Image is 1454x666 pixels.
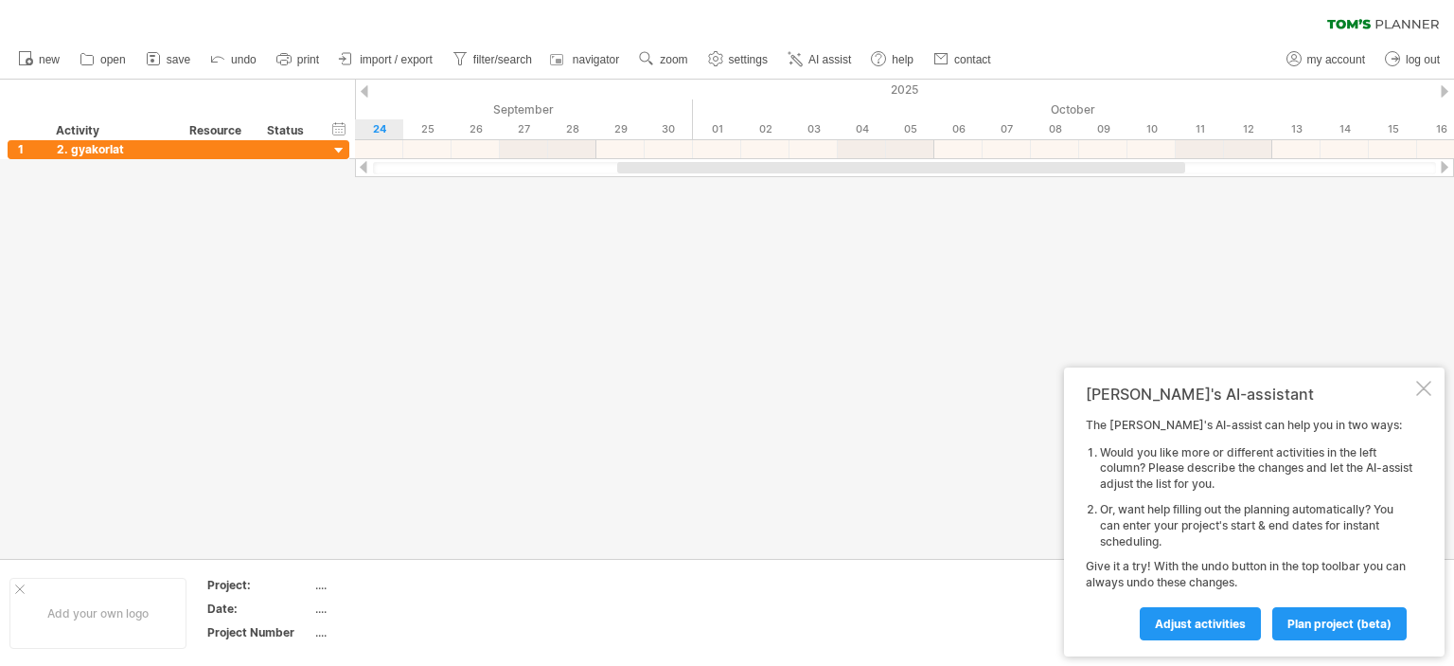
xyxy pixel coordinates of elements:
span: log out [1406,53,1440,66]
span: contact [954,53,991,66]
a: log out [1380,47,1445,72]
a: plan project (beta) [1272,607,1407,640]
div: [PERSON_NAME]'s AI-assistant [1086,385,1412,404]
span: settings [729,53,768,66]
div: .... [315,577,474,593]
li: Would you like more or different activities in the left column? Please describe the changes and l... [1100,445,1412,493]
span: print [297,53,319,66]
a: Adjust activities [1140,607,1261,640]
a: contact [929,47,997,72]
div: Friday, 10 October 2025 [1127,119,1176,139]
span: help [892,53,913,66]
div: Friday, 3 October 2025 [789,119,838,139]
div: Tuesday, 14 October 2025 [1321,119,1369,139]
a: print [272,47,325,72]
div: Wednesday, 24 September 2025 [355,119,403,139]
div: Sunday, 12 October 2025 [1224,119,1272,139]
span: undo [231,53,257,66]
div: 2. gyakorlat [57,140,170,158]
div: Tuesday, 7 October 2025 [983,119,1031,139]
a: my account [1282,47,1371,72]
div: Status [267,121,309,140]
div: Thursday, 25 September 2025 [403,119,452,139]
span: save [167,53,190,66]
div: Activity [56,121,169,140]
div: Add your own logo [9,578,186,649]
a: new [13,47,65,72]
div: Friday, 26 September 2025 [452,119,500,139]
span: zoom [660,53,687,66]
div: Saturday, 4 October 2025 [838,119,886,139]
div: Wednesday, 15 October 2025 [1369,119,1417,139]
div: The [PERSON_NAME]'s AI-assist can help you in two ways: Give it a try! With the undo button in th... [1086,418,1412,639]
a: filter/search [448,47,538,72]
span: my account [1307,53,1365,66]
a: settings [703,47,773,72]
div: Date: [207,601,311,617]
span: Adjust activities [1155,617,1246,631]
div: Thursday, 2 October 2025 [741,119,789,139]
a: undo [205,47,262,72]
div: Project: [207,577,311,593]
a: open [75,47,132,72]
a: import / export [334,47,438,72]
span: filter/search [473,53,532,66]
a: zoom [634,47,693,72]
div: Tuesday, 30 September 2025 [645,119,693,139]
span: navigator [573,53,619,66]
div: Wednesday, 8 October 2025 [1031,119,1079,139]
li: Or, want help filling out the planning automatically? You can enter your project's start & end da... [1100,502,1412,549]
a: save [141,47,196,72]
div: Resource [189,121,247,140]
div: Monday, 13 October 2025 [1272,119,1321,139]
span: open [100,53,126,66]
span: import / export [360,53,433,66]
div: .... [315,601,474,617]
div: 1 [18,140,46,158]
div: Saturday, 27 September 2025 [500,119,548,139]
div: Sunday, 5 October 2025 [886,119,934,139]
div: Wednesday, 1 October 2025 [693,119,741,139]
div: Saturday, 11 October 2025 [1176,119,1224,139]
div: Monday, 6 October 2025 [934,119,983,139]
div: Thursday, 9 October 2025 [1079,119,1127,139]
div: Project Number [207,624,311,640]
a: help [866,47,919,72]
span: plan project (beta) [1287,617,1392,631]
span: AI assist [808,53,851,66]
span: new [39,53,60,66]
div: Sunday, 28 September 2025 [548,119,596,139]
div: Monday, 29 September 2025 [596,119,645,139]
a: navigator [547,47,625,72]
div: .... [315,624,474,640]
a: AI assist [783,47,857,72]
